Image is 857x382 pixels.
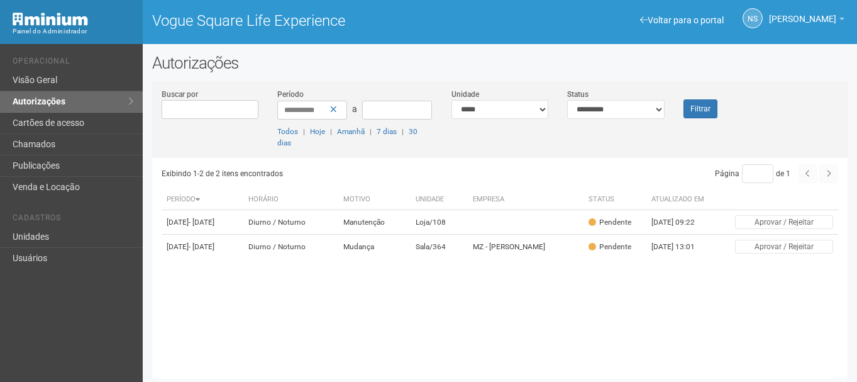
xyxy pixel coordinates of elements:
td: [DATE] 09:22 [646,210,716,235]
td: [DATE] [162,235,243,259]
li: Cadastros [13,213,133,227]
label: Status [567,89,589,100]
button: Aprovar / Rejeitar [735,215,833,229]
div: Painel do Administrador [13,26,133,37]
div: Exibindo 1-2 de 2 itens encontrados [162,164,495,183]
td: [DATE] 13:01 [646,235,716,259]
td: Manutenção [338,210,411,235]
h1: Vogue Square Life Experience [152,13,490,29]
th: Motivo [338,189,411,210]
button: Filtrar [683,99,717,118]
span: a [352,104,357,114]
span: | [402,127,404,136]
li: Operacional [13,57,133,70]
td: Diurno / Noturno [243,235,338,259]
a: [PERSON_NAME] [769,16,844,26]
span: | [370,127,372,136]
img: Minium [13,13,88,26]
label: Unidade [451,89,479,100]
span: | [330,127,332,136]
span: Nicolle Silva [769,2,836,24]
a: Todos [277,127,298,136]
td: MZ - [PERSON_NAME] [468,235,584,259]
a: Voltar para o portal [640,15,724,25]
button: Aprovar / Rejeitar [735,240,833,254]
th: Período [162,189,243,210]
label: Buscar por [162,89,198,100]
th: Atualizado em [646,189,716,210]
div: Pendente [589,242,631,252]
a: Hoje [310,127,325,136]
span: - [DATE] [189,242,214,251]
th: Empresa [468,189,584,210]
td: Loja/108 [411,210,467,235]
h2: Autorizações [152,53,848,72]
th: Status [583,189,646,210]
td: [DATE] [162,210,243,235]
th: Horário [243,189,338,210]
span: | [303,127,305,136]
a: 7 dias [377,127,397,136]
td: Diurno / Noturno [243,210,338,235]
span: - [DATE] [189,218,214,227]
a: Amanhã [337,127,365,136]
a: NS [743,8,763,28]
span: Página de 1 [715,169,790,178]
td: Mudança [338,235,411,259]
th: Unidade [411,189,467,210]
div: Pendente [589,217,631,228]
td: Sala/364 [411,235,467,259]
label: Período [277,89,304,100]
